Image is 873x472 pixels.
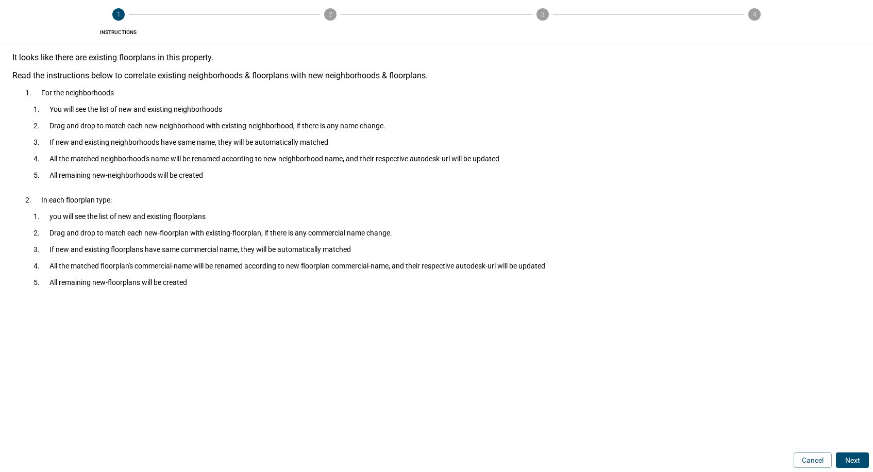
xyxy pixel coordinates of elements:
[33,192,861,299] li: In each floorplan type:
[41,150,852,167] li: All the matched neighborhood's name will be renamed according to new neighborhood name, and their...
[41,117,852,134] li: Drag and drop to match each new-neighborhood with existing-neighborhood, if there is any name cha...
[41,167,852,183] li: All remaining new-neighborhoods will be created
[836,452,869,468] button: Next
[12,71,861,80] div: Read the instructions below to correlate existing neighborhoods & floorplans with new neighborhoo...
[41,134,852,150] li: If new and existing neighborhoods have same name, they will be automatically matched
[441,29,645,36] span: [GEOGRAPHIC_DATA]
[33,85,861,192] li: For the neighborhoods
[41,208,852,225] li: you will see the list of new and existing floorplans
[16,29,221,36] span: Instructions
[329,11,332,18] text: 2
[794,452,832,468] button: Cancel
[41,258,852,274] li: All the matched floorplan's commercial-name will be renamed according to new floorplan commercial...
[41,274,852,291] li: All remaining new-floorplans will be created
[116,11,120,18] text: 1
[229,29,433,36] span: Validate FLOORPLAN
[41,241,852,258] li: If new and existing floorplans have same commercial name, they will be automatically matched
[41,225,852,241] li: Drag and drop to match each new-floorplan with existing-floorplan, if there is any commercial nam...
[12,53,861,62] div: It looks like there are existing floorplans in this property.
[41,101,852,117] li: You will see the list of new and existing neighborhoods
[753,11,757,18] text: 4
[653,29,857,36] span: Confirm
[541,11,544,18] text: 3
